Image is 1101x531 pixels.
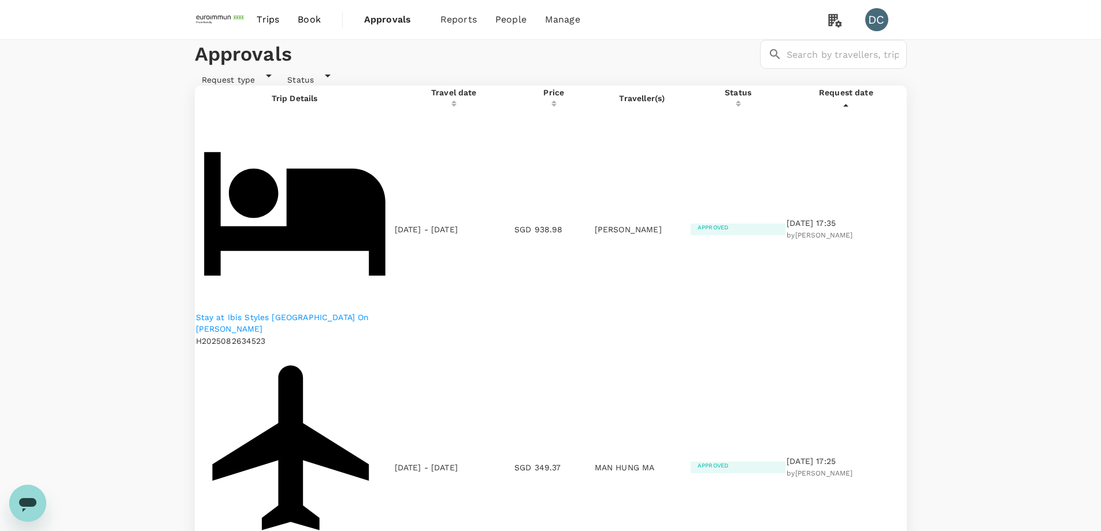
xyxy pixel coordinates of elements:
p: SGD 349.37 [514,462,594,473]
p: Traveller(s) [595,92,689,104]
span: Status [280,75,321,84]
p: [PERSON_NAME] [595,224,689,235]
span: Approved [691,224,735,231]
span: [PERSON_NAME] [795,231,853,239]
span: H2025082634523 [196,336,266,346]
div: Request type [195,69,276,86]
span: [PERSON_NAME] [795,469,853,477]
span: by [787,469,852,477]
div: DC [865,8,888,31]
p: [DATE] - [DATE] [395,462,458,473]
div: Status [280,69,335,86]
p: SGD 938.98 [514,224,594,235]
span: Approved [691,462,735,469]
span: People [495,13,527,27]
span: Book [298,13,321,27]
a: Stay at Ibis Styles [GEOGRAPHIC_DATA] On [PERSON_NAME] [196,311,394,335]
p: [DATE] 17:35 [787,217,905,229]
div: Travel date [395,87,513,98]
span: Trips [257,13,279,27]
div: Status [691,87,785,98]
div: Price [514,87,594,98]
p: Trip Details [196,92,394,104]
img: EUROIMMUN (South East Asia) Pte. Ltd. [195,7,248,32]
span: by [787,231,852,239]
h1: Approvals [195,42,292,66]
span: Reports [440,13,477,27]
iframe: Button to launch messaging window [9,485,46,522]
span: Approvals [364,13,422,27]
p: MAN HUNG MA [595,462,689,473]
p: [DATE] 17:25 [787,455,905,467]
span: Request type [195,75,262,84]
div: Request date [787,87,905,98]
span: Manage [545,13,580,27]
input: Search by travellers, trips, or destination [787,40,907,69]
p: [DATE] - [DATE] [395,224,458,235]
